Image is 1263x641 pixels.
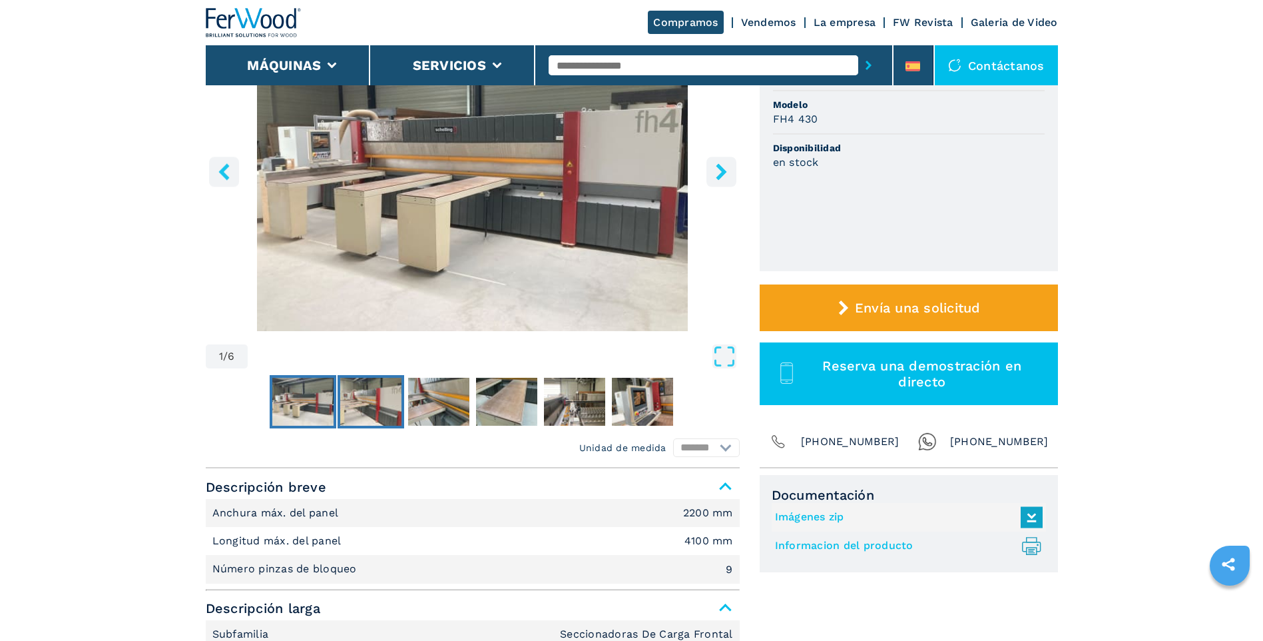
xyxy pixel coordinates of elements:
button: Go to Slide 4 [473,375,540,428]
em: 2200 mm [683,508,733,518]
button: left-button [209,157,239,187]
img: 270f82c5d99777554bef02804b6b8f7d [612,378,673,426]
button: Open Fullscreen [251,344,736,368]
a: Compramos [648,11,723,34]
img: Ferwood [206,8,302,37]
img: a9f9492f24ed1ba4ad36a58857880f68 [272,378,334,426]
button: submit-button [858,50,879,81]
a: Imágenes zip [775,506,1036,528]
span: Disponibilidad [773,141,1045,155]
h3: FH4 430 [773,111,818,127]
div: Descripción breve [206,499,740,584]
span: Descripción breve [206,475,740,499]
a: Vendemos [741,16,796,29]
img: Seccionadoras De Carga Frontal SCHELLING FH4 430 [206,8,740,331]
a: FW Revista [893,16,953,29]
span: 1 [219,351,223,362]
span: Descripción larga [206,596,740,620]
img: 5a980c64cfdf1d28ba925541086f886b [408,378,469,426]
img: 16e980de3eb8c48024b3595a9376cbf0 [476,378,537,426]
img: Contáctanos [948,59,961,72]
button: Go to Slide 1 [270,375,336,428]
p: Anchura máx. del panel [212,506,342,520]
button: Reserva una demostración en directo [760,342,1058,405]
h3: en stock [773,155,819,170]
span: [PHONE_NUMBER] [950,432,1049,451]
button: Go to Slide 5 [541,375,608,428]
button: Go to Slide 3 [405,375,472,428]
div: Contáctanos [935,45,1058,85]
img: 8595a6c42c708e9fd14e7f583af31b55 [340,378,401,426]
button: right-button [706,157,736,187]
img: bb49468d04d45e8a5014edeb0fd1a1f6 [544,378,605,426]
nav: Thumbnail Navigation [206,375,740,428]
a: Galeria de Video [971,16,1058,29]
span: Envía una solicitud [855,300,981,316]
button: Máquinas [247,57,321,73]
span: Modelo [773,98,1045,111]
iframe: Chat [1206,581,1253,631]
span: [PHONE_NUMBER] [801,432,899,451]
span: 6 [228,351,234,362]
button: Servicios [413,57,486,73]
em: 4100 mm [684,536,733,546]
a: sharethis [1212,548,1245,581]
button: Envía una solicitud [760,285,1058,331]
p: Número pinzas de bloqueo [212,562,360,576]
a: La empresa [814,16,876,29]
em: Unidad de medida [579,441,666,454]
span: / [223,351,228,362]
em: 9 [726,564,732,575]
button: Go to Slide 6 [609,375,676,428]
span: Documentación [772,487,1046,503]
a: Informacion del producto [775,535,1036,557]
img: Whatsapp [918,432,937,451]
button: Go to Slide 2 [338,375,404,428]
span: Reserva una demostración en directo [802,358,1042,390]
em: Seccionadoras De Carga Frontal [560,629,733,640]
div: Go to Slide 1 [206,8,740,331]
p: Longitud máx. del panel [212,534,345,548]
img: Phone [769,432,788,451]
